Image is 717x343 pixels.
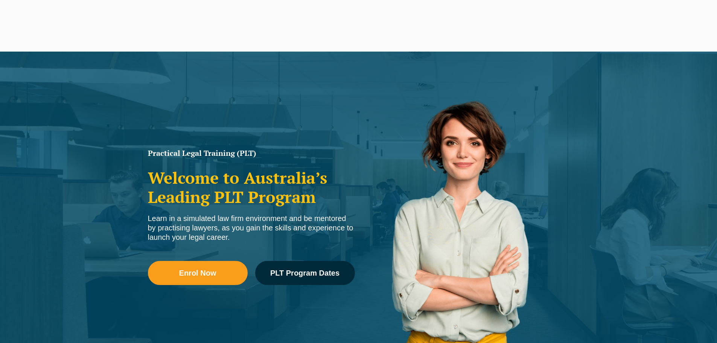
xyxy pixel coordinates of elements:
[148,168,355,206] h2: Welcome to Australia’s Leading PLT Program
[179,269,216,277] span: Enrol Now
[148,261,248,285] a: Enrol Now
[148,214,355,242] div: Learn in a simulated law firm environment and be mentored by practising lawyers, as you gain the ...
[255,261,355,285] a: PLT Program Dates
[270,269,339,277] span: PLT Program Dates
[148,149,355,157] h1: Practical Legal Training (PLT)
